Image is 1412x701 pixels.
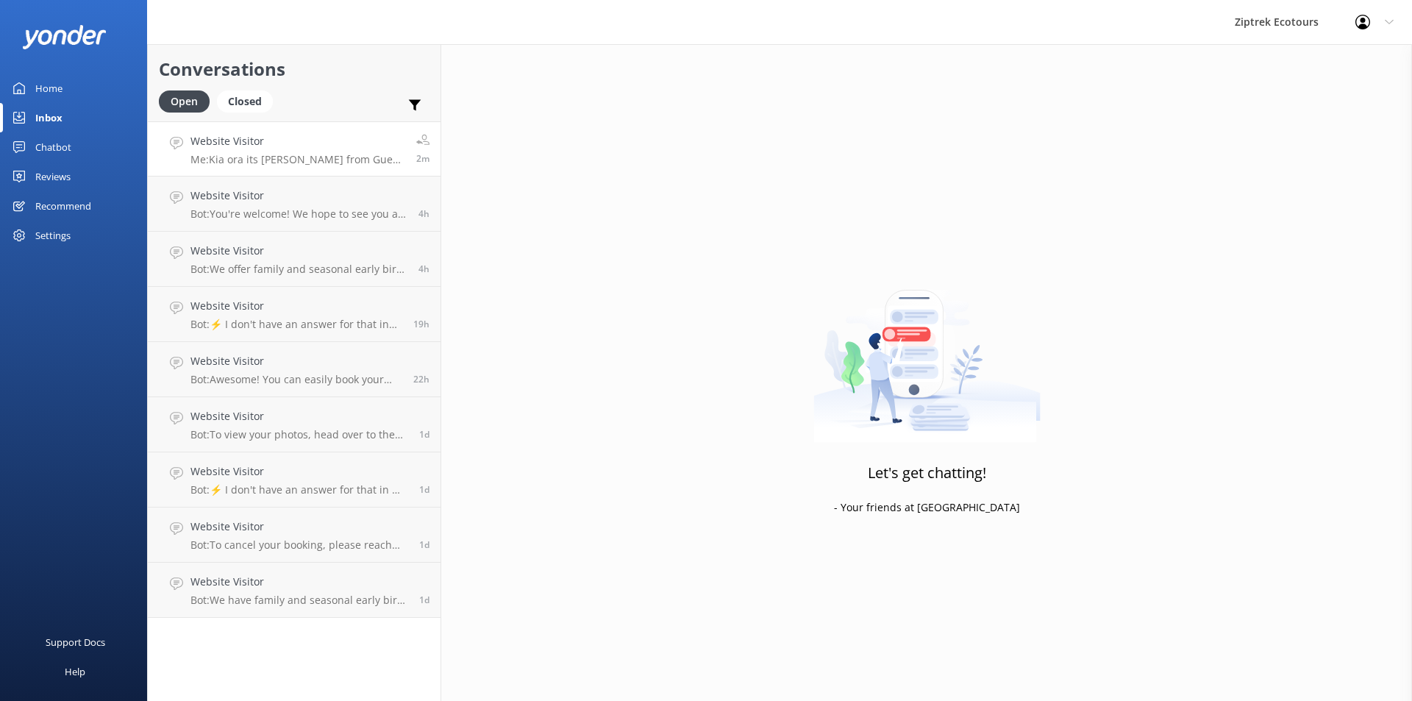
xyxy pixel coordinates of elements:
p: Bot: ⚡ I don't have an answer for that in my knowledge base. Please try and rephrase your questio... [190,483,408,497]
a: Website VisitorMe:Kia ora its [PERSON_NAME] from Guest services, can you advise further what kind... [148,121,441,177]
h4: Website Visitor [190,188,407,204]
h3: Let's get chatting! [868,461,986,485]
p: Bot: We offer family and seasonal early bird discounts, which can change throughout the year. For... [190,263,407,276]
p: Me: Kia ora its [PERSON_NAME] from Guest services, can you advise further what kind of injury you... [190,153,405,166]
div: Inbox [35,103,63,132]
h2: Conversations [159,55,429,83]
h4: Website Visitor [190,243,407,259]
span: Aug 20 2025 01:47am (UTC +12:00) Pacific/Auckland [419,594,429,606]
span: Aug 21 2025 11:41am (UTC +12:00) Pacific/Auckland [416,152,429,165]
a: Website VisitorBot:⚡ I don't have an answer for that in my knowledge base. Please try and rephras... [148,287,441,342]
div: Home [35,74,63,103]
h4: Website Visitor [190,408,408,424]
a: Website VisitorBot:⚡ I don't have an answer for that in my knowledge base. Please try and rephras... [148,452,441,508]
p: Bot: We have family and seasonal early bird discounts available! These offers change throughout t... [190,594,408,607]
p: Bot: To view your photos, head over to the My Photos Page on our website and select the exact dat... [190,428,408,441]
p: Bot: To cancel your booking, please reach out to our friendly Guest Services Team by emailing [EM... [190,538,408,552]
div: Support Docs [46,627,105,657]
h4: Website Visitor [190,133,405,149]
p: Bot: Awesome! You can easily book your zipline experience online with live availability at [URL][... [190,373,402,386]
p: Bot: You're welcome! We hope to see you at Ziptrek Ecotours soon! [190,207,407,221]
h4: Website Visitor [190,463,408,480]
div: Settings [35,221,71,250]
span: Aug 20 2025 11:07am (UTC +12:00) Pacific/Auckland [419,428,429,441]
a: Website VisitorBot:You're welcome! We hope to see you at Ziptrek Ecotours soon!4h [148,177,441,232]
a: Website VisitorBot:To cancel your booking, please reach out to our friendly Guest Services Team b... [148,508,441,563]
a: Website VisitorBot:To view your photos, head over to the My Photos Page on our website and select... [148,397,441,452]
div: Open [159,90,210,113]
a: Website VisitorBot:We have family and seasonal early bird discounts available! These offers chang... [148,563,441,618]
span: Aug 20 2025 04:41pm (UTC +12:00) Pacific/Auckland [413,318,429,330]
h4: Website Visitor [190,298,402,314]
div: Closed [217,90,273,113]
span: Aug 20 2025 08:02am (UTC +12:00) Pacific/Auckland [419,483,429,496]
a: Website VisitorBot:We offer family and seasonal early bird discounts, which can change throughout... [148,232,441,287]
img: yonder-white-logo.png [22,25,107,49]
p: Bot: ⚡ I don't have an answer for that in my knowledge base. Please try and rephrase your questio... [190,318,402,331]
span: Aug 20 2025 02:15am (UTC +12:00) Pacific/Auckland [419,538,429,551]
span: Aug 21 2025 07:39am (UTC +12:00) Pacific/Auckland [418,207,429,220]
p: - Your friends at [GEOGRAPHIC_DATA] [834,499,1020,516]
h4: Website Visitor [190,574,408,590]
span: Aug 21 2025 07:23am (UTC +12:00) Pacific/Auckland [418,263,429,275]
div: Recommend [35,191,91,221]
div: Help [65,657,85,686]
a: Open [159,93,217,109]
a: Closed [217,93,280,109]
h4: Website Visitor [190,519,408,535]
h4: Website Visitor [190,353,402,369]
div: Chatbot [35,132,71,162]
div: Reviews [35,162,71,191]
img: artwork of a man stealing a conversation from at giant smartphone [813,259,1041,443]
span: Aug 20 2025 01:39pm (UTC +12:00) Pacific/Auckland [413,373,429,385]
a: Website VisitorBot:Awesome! You can easily book your zipline experience online with live availabi... [148,342,441,397]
